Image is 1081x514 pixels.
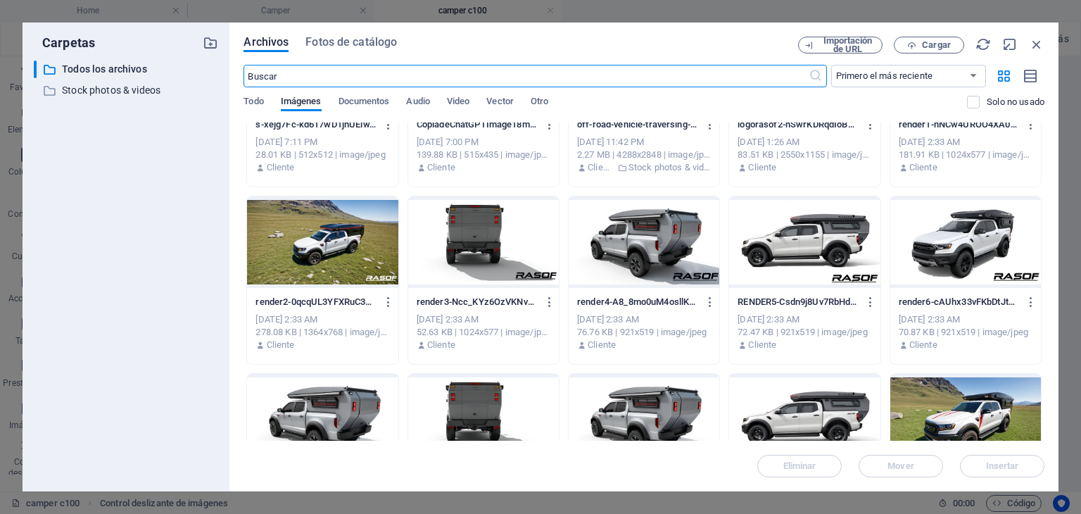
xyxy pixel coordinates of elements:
[588,339,616,351] p: Cliente
[748,339,776,351] p: Cliente
[427,161,455,174] p: Cliente
[987,96,1044,108] p: Solo muestra los archivos que no están usándose en el sitio web. Los archivos añadidos durante es...
[577,296,698,308] p: render4-A8_8mo0uM4osllKR6jTJCw.jpg
[975,37,991,52] i: Volver a cargar
[417,136,550,149] div: [DATE] 7:00 PM
[447,93,469,113] span: Video
[798,37,883,54] button: Importación de URL
[577,136,711,149] div: [DATE] 11:42 PM
[577,161,711,174] div: Por: Cliente | Carpeta: Stock photos & videos
[894,37,964,54] button: Cargar
[417,326,550,339] div: 52.63 KB | 1024x577 | image/jpeg
[244,93,263,113] span: Todo
[909,339,937,351] p: Cliente
[255,136,389,149] div: [DATE] 7:11 PM
[819,37,876,54] span: Importación de URL
[738,313,871,326] div: [DATE] 2:33 AM
[577,313,711,326] div: [DATE] 2:33 AM
[267,339,295,351] p: Cliente
[255,296,377,308] p: render2-0qcqUL3YFXRuC3Y1n9D06w.jpg
[922,41,951,49] span: Cargar
[203,35,218,51] i: Crear carpeta
[909,161,937,174] p: Cliente
[281,93,322,113] span: Imágenes
[1029,37,1044,52] i: Cerrar
[1002,37,1018,52] i: Minimizar
[34,34,95,52] p: Carpetas
[244,34,289,51] span: Archivos
[748,161,776,174] p: Cliente
[628,161,712,174] p: Stock photos & videos
[738,149,871,161] div: 83.51 KB | 2550x1155 | image/jpeg
[588,161,613,174] p: Cliente
[738,118,859,131] p: logorasof2-hSwrKDRqdIoBsTLFDI59Ow.jpg
[738,326,871,339] div: 72.47 KB | 921x519 | image/jpeg
[62,61,193,77] p: Todos los archivos
[34,82,218,99] div: Stock photos & videos
[427,339,455,351] p: Cliente
[255,149,389,161] div: 28.01 KB | 512x512 | image/jpeg
[62,82,193,99] p: Stock photos & videos
[255,118,377,131] p: s-xejg7Fc-kd617wD1jhUEiw.jpg
[417,149,550,161] div: 139.88 KB | 515x435 | image/jpeg
[531,93,548,113] span: Otro
[406,93,429,113] span: Audio
[486,93,514,113] span: Vector
[899,136,1032,149] div: [DATE] 2:33 AM
[899,118,1020,131] p: render1-nNCw4UROO4XA0TrAX0Ttzw.jpg
[255,313,389,326] div: [DATE] 2:33 AM
[305,34,397,51] span: Fotos de catálogo
[738,136,871,149] div: [DATE] 1:26 AM
[339,93,390,113] span: Documentos
[577,118,698,131] p: off-road-vehicle-traversing-a-rugged-dirt-path-through-lush-forest-in-parongpong-indonesia-qQvej6...
[899,326,1032,339] div: 70.87 KB | 921x519 | image/jpeg
[738,296,859,308] p: RENDER5-Csdn9j8Uv7RbHdZ5DmBhkQ.jpg
[899,313,1032,326] div: [DATE] 2:33 AM
[577,149,711,161] div: 2.27 MB | 4288x2848 | image/jpeg
[417,313,550,326] div: [DATE] 2:33 AM
[34,61,37,78] div: ​
[255,326,389,339] div: 278.08 KB | 1364x768 | image/jpeg
[577,326,711,339] div: 76.76 KB | 921x519 | image/jpeg
[899,149,1032,161] div: 181.91 KB | 1024x577 | image/jpeg
[899,296,1020,308] p: render6-cAUhx33vFKbDtJtz-oaGPQ.jpg
[417,118,538,131] p: CopiadeChatGPTImage18may202507_58_38p.m._edited-DkyPAYctBNI4P9TTde094Q.jpg
[244,65,808,87] input: Buscar
[417,296,538,308] p: render3-Ncc_KYz6OzVKNvSMd0xqHQ.jpg
[267,161,295,174] p: Cliente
